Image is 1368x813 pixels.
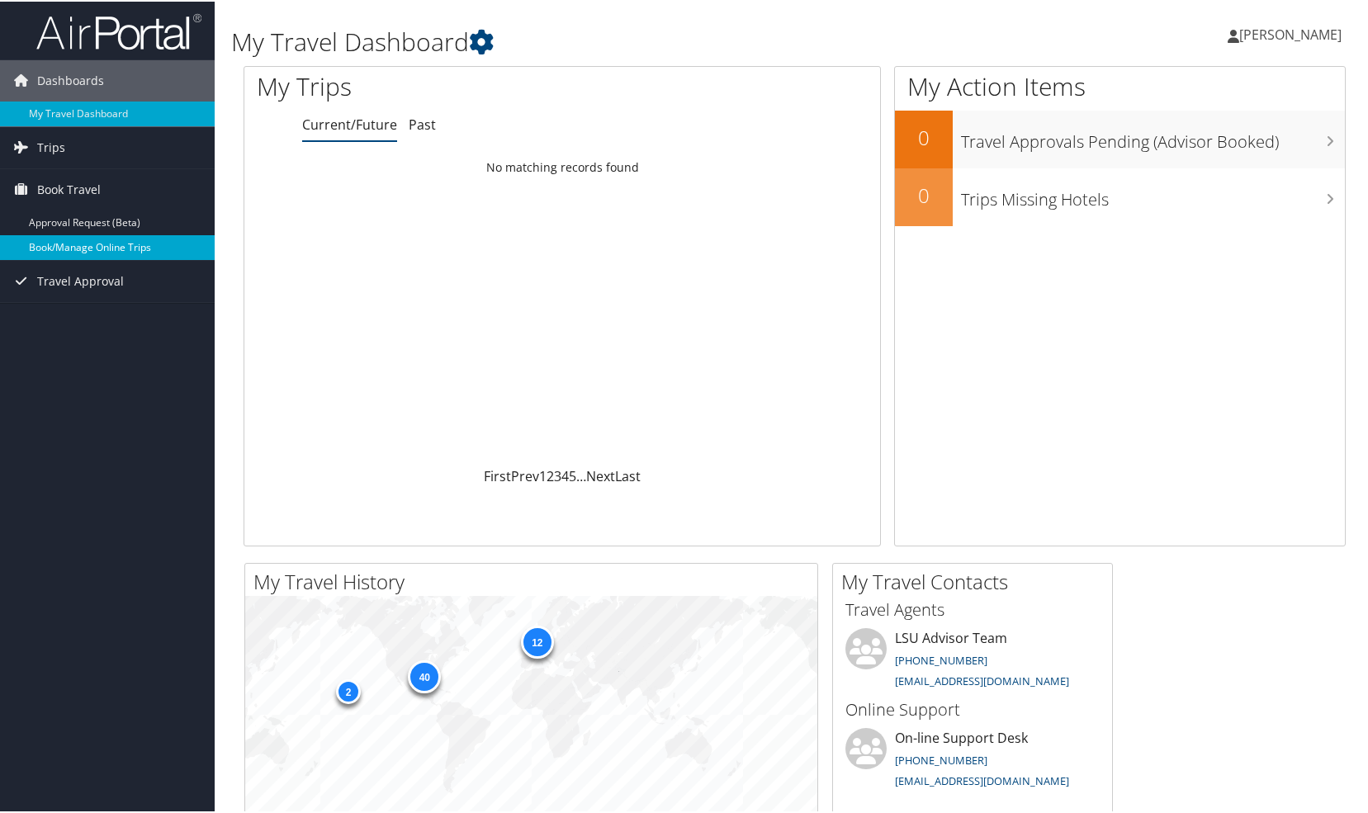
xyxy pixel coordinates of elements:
a: 3 [554,466,561,484]
h1: My Travel Dashboard [231,23,982,58]
span: [PERSON_NAME] [1239,24,1342,42]
div: 12 [520,624,553,657]
a: 4 [561,466,569,484]
a: Prev [511,466,539,484]
a: Next [586,466,615,484]
a: 0Travel Approvals Pending (Advisor Booked) [895,109,1346,167]
div: 40 [408,659,441,692]
a: 2 [547,466,554,484]
h3: Travel Agents [845,597,1100,620]
li: On-line Support Desk [837,726,1108,794]
a: [PHONE_NUMBER] [895,651,987,666]
a: Current/Future [302,114,397,132]
span: Book Travel [37,168,101,209]
a: 0Trips Missing Hotels [895,167,1346,225]
a: [PHONE_NUMBER] [895,751,987,766]
a: [EMAIL_ADDRESS][DOMAIN_NAME] [895,672,1069,687]
li: LSU Advisor Team [837,626,1108,694]
span: Dashboards [37,59,104,100]
h3: Travel Approvals Pending (Advisor Booked) [961,121,1346,152]
h3: Trips Missing Hotels [961,178,1346,210]
td: No matching records found [244,151,880,181]
a: Last [615,466,641,484]
h2: My Travel History [253,566,817,594]
a: [EMAIL_ADDRESS][DOMAIN_NAME] [895,772,1069,787]
div: 2 [336,677,361,702]
a: [PERSON_NAME] [1228,8,1358,58]
a: Past [409,114,436,132]
h2: 0 [895,122,953,150]
h3: Online Support [845,697,1100,720]
a: First [484,466,511,484]
h2: My Travel Contacts [841,566,1112,594]
h1: My Action Items [895,68,1346,102]
a: 5 [569,466,576,484]
span: … [576,466,586,484]
h2: 0 [895,180,953,208]
a: 1 [539,466,547,484]
span: Travel Approval [37,259,124,300]
span: Trips [37,125,65,167]
img: airportal-logo.png [36,11,201,50]
h1: My Trips [257,68,603,102]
